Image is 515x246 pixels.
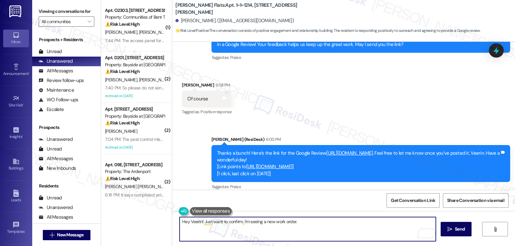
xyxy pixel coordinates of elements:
[105,106,164,113] div: Apt. [STREET_ADDRESS]
[175,17,294,24] div: [PERSON_NAME]. ([EMAIL_ADDRESS][DOMAIN_NAME])
[391,197,435,204] span: Get Conversation Link
[39,155,73,162] div: All Messages
[25,228,26,233] span: •
[105,192,249,198] div: 6:18 PM: It says completed yet no one has come in and done any actual work
[139,77,171,83] span: [PERSON_NAME]
[264,136,281,143] div: 6:00 PM
[493,227,498,232] i: 
[3,124,29,142] a: Insights •
[3,156,29,173] a: Buildings
[387,193,439,208] button: Get Conversation Link
[180,217,436,241] textarea: To enrich screen reader interactions, please activate Accessibility in Grammarly extension settings
[105,54,164,61] div: Apt. D201, [STREET_ADDRESS]
[182,82,231,91] div: [PERSON_NAME]
[32,183,101,189] div: Residents
[9,5,23,17] img: ResiDesk Logo
[443,193,509,208] button: Share Conversation via email
[50,232,54,238] i: 
[39,195,62,201] div: Unread
[230,184,241,189] span: Praise
[105,184,172,189] span: [PERSON_NAME] [PERSON_NAME]
[3,93,29,110] a: Site Visit •
[39,165,76,172] div: New Inbounds
[39,96,78,103] div: WO Follow-ups
[105,38,271,43] div: 7:44 PM: The access panel for the luxer room is offline and no packages can be grabbed
[175,28,209,33] strong: 🌟 Risk Level: Positive
[39,136,73,143] div: Unanswered
[39,214,73,221] div: All Messages
[105,21,140,27] strong: ⚠️ Risk Level: High
[105,68,140,74] strong: ⚠️ Risk Level: High
[104,143,165,151] div: Archived on [DATE]
[211,182,510,191] div: Tagged as:
[441,222,472,236] button: Send
[88,19,91,24] i: 
[105,85,188,91] div: 7:40 PM: So please do not send pest control
[447,227,452,232] i: 
[32,124,101,131] div: Prospects
[57,232,83,238] span: New Message
[230,55,241,60] span: Praise
[175,27,480,34] span: : The conversation consists of positive engagement and relationship building. The resident is res...
[105,113,164,120] div: Property: Bayside at [GEOGRAPHIC_DATA]
[175,2,304,16] b: [PERSON_NAME] Flats: Apt. 1~1~1214, [STREET_ADDRESS][PERSON_NAME]
[39,87,74,94] div: Maintenance
[39,48,62,55] div: Unread
[211,136,510,145] div: [PERSON_NAME] (ResiDesk)
[39,106,64,113] div: Escalate
[42,16,84,27] input: All communities
[32,36,101,43] div: Prospects + Residents
[29,70,30,75] span: •
[455,226,465,232] span: Send
[104,92,165,100] div: Archived on [DATE]
[43,230,90,240] button: New Message
[105,29,139,35] span: [PERSON_NAME]
[105,77,139,83] span: [PERSON_NAME]
[105,176,140,181] strong: ⚠️ Risk Level: High
[246,163,293,170] a: [URL][DOMAIN_NAME]
[105,161,164,168] div: Apt. 09E, [STREET_ADDRESS]
[447,197,504,204] span: Share Conversation via email
[3,30,29,47] a: Inbox
[39,68,73,74] div: All Messages
[105,168,164,175] div: Property: The Ardenport
[105,14,164,21] div: Property: Communities of Bent Tree
[39,204,73,211] div: Unanswered
[3,219,29,237] a: Templates •
[182,107,231,116] div: Tagged as:
[187,96,208,102] div: Of course
[105,128,137,134] span: [PERSON_NAME]
[105,120,140,126] strong: ⚠️ Risk Level: High
[211,53,510,62] div: Tagged as:
[39,58,73,65] div: Unanswered
[105,7,164,14] div: Apt. O2303, [STREET_ADDRESS]
[105,136,217,142] div: 7:04 PM: The pest control missed [DATE] and [DATE] ([DATE])
[214,82,230,88] div: 5:58 PM
[201,109,231,114] span: Positive response
[39,146,62,152] div: Unread
[217,150,500,178] div: Thanks a bunch! Here’s the link for the Google Review: . Feel free to let me know once you’ve pos...
[22,133,23,138] span: •
[23,102,24,106] span: •
[39,77,84,84] div: Review follow-ups
[39,6,94,16] label: Viewing conversations for
[139,29,173,35] span: [PERSON_NAME]
[326,150,373,156] a: [URL][DOMAIN_NAME]
[105,61,164,68] div: Property: Bayside at [GEOGRAPHIC_DATA]
[3,188,29,205] a: Leads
